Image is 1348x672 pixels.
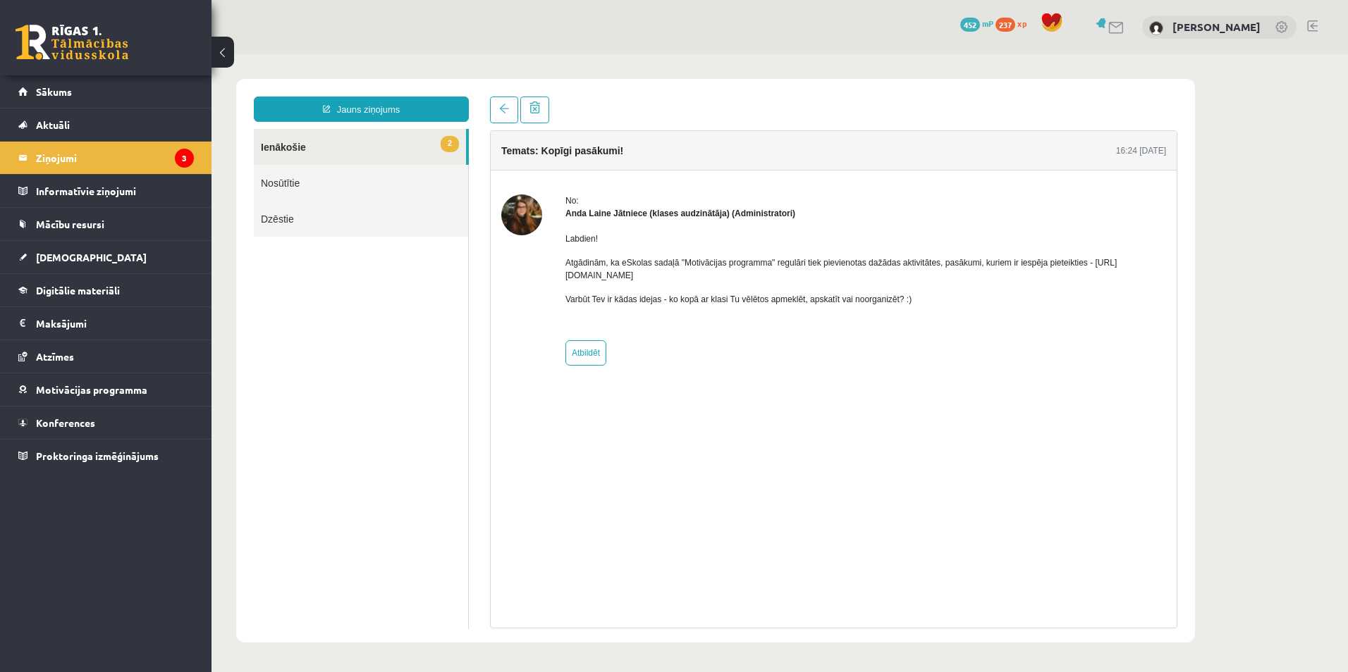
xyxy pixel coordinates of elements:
legend: Ziņojumi [36,142,194,174]
a: Sākums [18,75,194,108]
a: 237 xp [995,18,1034,29]
a: Ziņojumi3 [18,142,194,174]
span: Atzīmes [36,350,74,363]
i: 3 [175,149,194,168]
legend: Informatīvie ziņojumi [36,175,194,207]
span: mP [982,18,993,29]
legend: Maksājumi [36,307,194,340]
a: [DEMOGRAPHIC_DATA] [18,241,194,273]
a: Mācību resursi [18,208,194,240]
img: Inga Revina [1149,21,1163,35]
p: Varbūt Tev ir kādas idejas - ko kopā ar klasi Tu vēlētos apmeklēt, apskatīt vai noorganizēt? :) [354,239,955,251]
a: Motivācijas programma [18,373,194,406]
span: [DEMOGRAPHIC_DATA] [36,251,147,263]
p: Atgādinām, ka eSkolas sadaļā "Motivācijas programma" regulāri tiek pievienotas dažādas aktivitāte... [354,202,955,228]
a: Aktuāli [18,108,194,141]
span: Konferences [36,416,95,429]
span: 237 [995,18,1015,32]
a: 452 mP [960,18,993,29]
span: xp [1017,18,1027,29]
img: Anda Laine Jātniece (klases audzinātāja) [290,140,331,181]
a: Digitālie materiāli [18,274,194,306]
span: 2 [229,82,247,98]
h4: Temats: Kopīgi pasākumi! [290,91,412,102]
a: 2Ienākošie [42,75,255,111]
a: Informatīvie ziņojumi [18,175,194,207]
a: Nosūtītie [42,111,257,147]
span: 452 [960,18,980,32]
a: Proktoringa izmēģinājums [18,440,194,472]
span: Mācību resursi [36,218,104,230]
div: No: [354,140,955,153]
span: Aktuāli [36,118,70,131]
a: Maksājumi [18,307,194,340]
div: 16:24 [DATE] [905,90,955,103]
a: [PERSON_NAME] [1172,20,1261,34]
p: Labdien! [354,178,955,191]
a: Rīgas 1. Tālmācības vidusskola [16,25,128,60]
a: Atzīmes [18,340,194,373]
a: Jauns ziņojums [42,42,257,68]
strong: Anda Laine Jātniece (klases audzinātāja) (Administratori) [354,154,584,164]
span: Motivācijas programma [36,383,147,396]
span: Proktoringa izmēģinājums [36,449,159,462]
span: Sākums [36,85,72,98]
a: Konferences [18,406,194,439]
span: Digitālie materiāli [36,284,120,297]
a: Dzēstie [42,147,257,182]
a: Atbildēt [354,286,395,311]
